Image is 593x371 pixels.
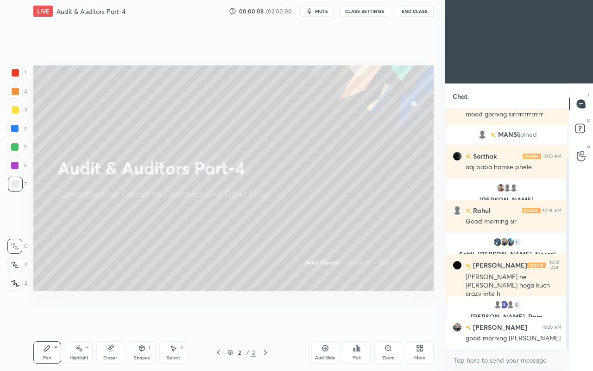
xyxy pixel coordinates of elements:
[315,356,335,360] div: Add Slide
[396,6,434,17] button: End Class
[382,356,395,360] div: Zoom
[8,102,27,117] div: 3
[8,177,27,192] div: 7
[543,154,561,159] div: 10:13 AM
[453,313,561,328] p: [PERSON_NAME], Ram, [PERSON_NAME]
[353,356,360,360] div: Poll
[167,356,180,360] div: Select
[7,239,27,254] div: C
[466,273,561,299] div: [PERSON_NAME] ne [PERSON_NAME] hoga kuch crazy krte h
[493,237,502,247] img: 614ba35ab8e04416865eec39fb9d50ea.jpg
[453,196,561,211] p: [PERSON_NAME], [PERSON_NAME], Rahul
[493,300,502,309] img: default.png
[414,356,426,360] div: More
[471,151,497,161] h6: Sarthak
[43,356,51,360] div: Pen
[548,260,561,271] div: 10:16 AM
[33,6,53,17] div: LIVE
[8,65,26,80] div: 1
[7,257,27,272] div: X
[506,237,515,247] img: 52fcd6f986204a4db1ac800e71833895.jpg
[523,154,541,159] img: iconic-light.a09c19a4.png
[180,345,183,350] div: S
[134,356,150,360] div: Shapes
[466,110,561,119] div: mood gorning sirrrrrrrrrrrrr
[453,323,462,332] img: 9402753a3c8a42ffb432e1c067630915.jpg
[466,154,471,159] img: no-rating-badge.077c3623.svg
[69,356,88,360] div: Highlight
[85,345,88,350] div: H
[57,7,126,16] h4: Audit & Auditors Part-4
[496,183,505,192] img: 3
[503,183,512,192] img: default.png
[471,205,491,215] h6: Rahul
[453,250,561,258] p: Sahil, [PERSON_NAME], Neeraj
[543,208,561,213] div: 10:14 AM
[445,84,475,109] p: Chat
[54,345,57,350] div: P
[466,334,561,343] div: good morning [PERSON_NAME]
[466,163,561,172] div: aaj baba hamse phele
[251,348,256,357] div: 2
[519,131,537,138] span: joined
[471,322,527,332] h6: [PERSON_NAME]
[499,300,509,309] img: 1c6276fcad3d4f3ab98ae9051a648c5b.jpg
[445,109,569,349] div: grid
[522,208,541,213] img: iconic-light.a09c19a4.png
[478,130,487,139] img: default.png
[453,152,462,161] img: fed050bd1c774118bd392d138043e64e.jpg
[235,350,244,355] div: 2
[466,325,471,330] img: no-rating-badge.077c3623.svg
[8,276,27,291] div: Z
[542,325,561,330] div: 10:20 AM
[300,6,334,17] button: mute
[149,345,151,350] div: L
[246,350,249,355] div: /
[339,6,390,17] button: CLASS SETTINGS
[498,131,519,138] span: MANSI
[587,91,590,98] p: T
[587,117,590,124] p: D
[103,356,117,360] div: Eraser
[499,237,509,247] img: 9402753a3c8a42ffb432e1c067630915.jpg
[512,300,522,309] div: 8
[8,84,27,99] div: 2
[491,133,496,138] img: no-rating-badge.077c3623.svg
[466,208,471,213] img: no-rating-badge.077c3623.svg
[527,262,546,268] img: iconic-light.a09c19a4.png
[509,183,518,192] img: default.png
[512,237,522,247] div: 1
[506,300,515,309] img: default.png
[453,206,462,215] img: default.png
[7,121,27,136] div: 4
[466,263,471,269] img: no-rating-badge.077c3623.svg
[587,143,590,150] p: G
[315,8,328,14] span: mute
[471,261,527,270] h6: [PERSON_NAME]
[466,217,561,226] div: Good morning sir
[7,158,27,173] div: 6
[7,140,27,154] div: 5
[453,261,462,270] img: 62926b773acf452eba01c796c3415993.jpg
